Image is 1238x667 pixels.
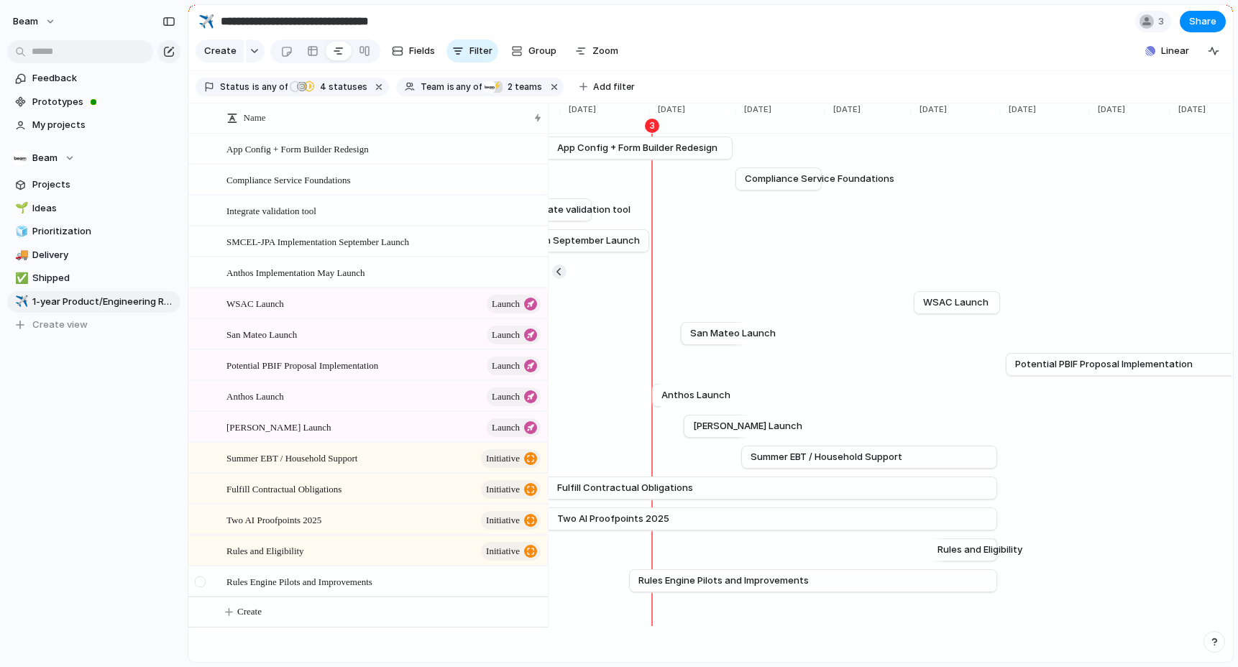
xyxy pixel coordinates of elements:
span: Zoom [592,44,618,58]
span: launch [492,418,520,438]
span: initiative [486,479,520,500]
span: Share [1189,14,1216,29]
button: initiative [481,480,541,499]
span: Rules Engine Pilots and Improvements [226,573,372,589]
span: [DATE] [649,103,689,116]
span: initiative [486,510,520,530]
a: 🌱Ideas [7,198,180,219]
button: initiative [481,542,541,561]
button: Create [196,40,244,63]
span: Status [220,80,249,93]
span: Rules and Eligibility [226,542,304,558]
div: 🧊Prioritization [7,221,180,242]
span: My projects [32,118,175,132]
span: Add filter [593,80,635,93]
button: Create view [7,314,180,336]
a: 🚚Delivery [7,244,180,266]
button: ✈️ [195,10,218,33]
a: Projects [7,174,180,195]
span: [DATE] [735,103,776,116]
span: teams [503,80,542,93]
button: 🧊 [13,224,27,239]
button: 4 statuses [289,79,370,95]
span: Name [244,111,266,125]
button: ✅ [13,271,27,285]
span: any of [454,80,482,93]
button: 🌱 [13,201,27,216]
span: San Mateo Launch [226,326,297,342]
span: San Mateo Launch [690,326,776,341]
span: [DATE] [911,103,951,116]
span: Feedback [32,71,175,86]
span: launch [492,356,520,376]
div: ✈️ [198,11,214,31]
span: Beam [13,14,38,29]
div: 🚚 [15,247,25,263]
button: initiative [481,511,541,530]
button: 🚚 [13,248,27,262]
span: launch [492,387,520,407]
span: Team [421,80,444,93]
span: initiative [486,541,520,561]
a: Summer EBT / Household Support [751,446,988,468]
button: Share [1180,11,1226,32]
a: ✅Shipped [7,267,180,289]
span: [DATE] [560,103,600,116]
span: launch [492,325,520,345]
span: Summer EBT / Household Support [751,450,902,464]
span: Two AI Proofpoints 2025 [557,512,669,526]
span: Anthos Implementation May Launch [226,264,364,280]
div: ✅ [15,270,25,287]
span: [DATE] [1170,103,1210,116]
span: App Config + Form Builder Redesign [557,141,717,155]
span: is [252,80,260,93]
button: Beam [6,10,63,33]
a: ✈️1-year Product/Engineering Roadmap [7,291,180,313]
a: Rules Engine Pilots and Improvements [638,570,988,592]
div: 🧊 [15,224,25,240]
span: initiative [486,448,520,469]
a: My projects [7,114,180,136]
span: [PERSON_NAME] Launch [226,418,331,435]
a: Compliance Service Foundations [745,168,812,190]
span: [PERSON_NAME] Launch [693,419,802,433]
span: Projects [32,178,175,192]
button: initiative [481,449,541,468]
span: Fields [409,44,435,58]
span: [DATE] [1089,103,1129,116]
span: Prototypes [32,95,175,109]
span: Compliance Service Foundations [745,172,894,186]
span: Delivery [32,248,175,262]
span: Integrate validation tool [226,202,316,218]
span: Shipped [32,271,175,285]
div: ⚡ [491,81,503,93]
span: any of [260,80,288,93]
a: WSAC Launch [923,292,991,313]
button: Create [203,597,570,627]
span: Create [237,604,262,619]
div: ✈️ [15,293,25,310]
button: launch [487,295,541,313]
button: launch [487,356,541,375]
span: Compliance Service Foundations [226,171,351,188]
button: Add filter [571,77,643,97]
span: Create view [32,318,88,332]
span: is [447,80,454,93]
span: Ideas [32,201,175,216]
a: Integrate validation tool [521,199,582,221]
span: Group [528,44,556,58]
span: Rules and Eligibility [937,543,1022,557]
span: launch [492,294,520,314]
span: 3 [1158,14,1168,29]
span: Create [204,44,237,58]
span: Potential PBIF Proposal Implementation [1015,357,1193,372]
button: Filter [446,40,498,63]
button: launch [487,387,541,406]
button: ⚡2 teams [483,79,545,95]
button: Group [504,40,564,63]
button: Fields [386,40,441,63]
